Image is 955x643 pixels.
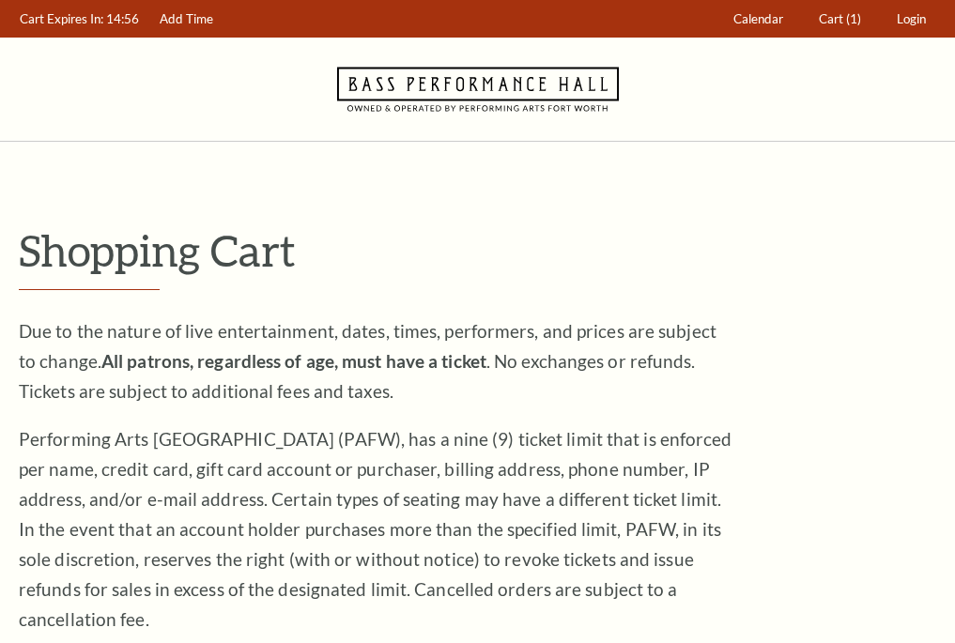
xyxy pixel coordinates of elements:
[819,11,843,26] span: Cart
[101,350,486,372] strong: All patrons, regardless of age, must have a ticket
[19,226,936,274] p: Shopping Cart
[151,1,223,38] a: Add Time
[725,1,793,38] a: Calendar
[897,11,926,26] span: Login
[19,320,716,402] span: Due to the nature of live entertainment, dates, times, performers, and prices are subject to chan...
[846,11,861,26] span: (1)
[888,1,935,38] a: Login
[106,11,139,26] span: 14:56
[20,11,103,26] span: Cart Expires In:
[733,11,783,26] span: Calendar
[19,424,732,635] p: Performing Arts [GEOGRAPHIC_DATA] (PAFW), has a nine (9) ticket limit that is enforced per name, ...
[810,1,870,38] a: Cart (1)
